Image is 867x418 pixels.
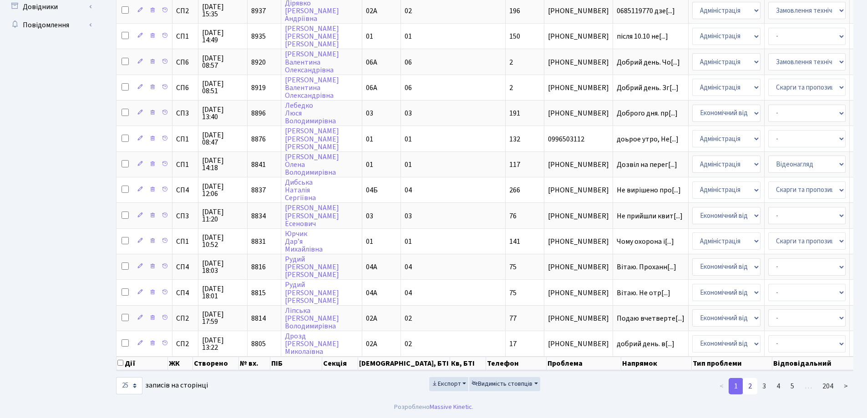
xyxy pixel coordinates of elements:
[285,177,316,203] a: ДибськаНаталіяСергіївна
[366,288,377,298] span: 04А
[202,183,243,197] span: [DATE] 12:06
[548,238,609,245] span: [PHONE_NUMBER]
[548,263,609,271] span: [PHONE_NUMBER]
[617,83,679,93] span: Добрий день. Зг[...]
[366,211,373,221] span: 03
[285,50,339,75] a: [PERSON_NAME]ВалентинаОлександрівна
[176,263,194,271] span: СП4
[509,339,517,349] span: 17
[617,108,678,118] span: Доброго дня. пр[...]
[251,262,266,272] span: 8816
[617,288,670,298] span: Вітаю. Не отр[...]
[405,108,412,118] span: 03
[405,237,412,247] span: 01
[548,212,609,220] span: [PHONE_NUMBER]
[548,33,609,40] span: [PHONE_NUMBER]
[617,57,680,67] span: Добрий день. Чо[...]
[176,7,194,15] span: СП2
[450,357,486,370] th: Кв, БТІ
[176,161,194,168] span: СП1
[202,337,243,351] span: [DATE] 13:22
[366,134,373,144] span: 01
[405,313,412,323] span: 02
[251,313,266,323] span: 8814
[285,254,339,280] a: Рудий[PERSON_NAME][PERSON_NAME]
[202,285,243,300] span: [DATE] 18:01
[509,83,513,93] span: 2
[285,75,339,101] a: [PERSON_NAME]ВалентинаОлександрівна
[548,59,609,66] span: [PHONE_NUMBER]
[548,110,609,117] span: [PHONE_NUMBER]
[405,160,412,170] span: 01
[405,134,412,144] span: 01
[366,313,377,323] span: 02А
[239,357,271,370] th: № вх.
[405,6,412,16] span: 02
[176,33,194,40] span: СП1
[509,31,520,41] span: 150
[358,357,450,370] th: [DEMOGRAPHIC_DATA], БТІ
[251,185,266,195] span: 8837
[429,377,469,391] button: Експорт
[366,31,373,41] span: 01
[509,6,520,16] span: 196
[202,55,243,69] span: [DATE] 08:57
[405,262,412,272] span: 04
[202,106,243,121] span: [DATE] 13:40
[405,31,412,41] span: 01
[509,108,520,118] span: 191
[617,6,675,16] span: 0685119770 дзе[...]
[251,288,266,298] span: 8815
[692,357,772,370] th: Тип проблеми
[617,160,677,170] span: Дозвіл на перег[...]
[548,289,609,297] span: [PHONE_NUMBER]
[548,136,609,143] span: 0996503112
[202,131,243,146] span: [DATE] 08:47
[366,339,377,349] span: 02А
[617,185,681,195] span: Не вирішено про[...]
[617,313,684,323] span: Подаю вчетверте[...]
[5,16,96,34] a: Повідомлення
[469,377,540,391] button: Видимість стовпців
[617,134,679,144] span: доьрое утро, Не[...]
[366,6,377,16] span: 02А
[202,208,243,223] span: [DATE] 11:20
[548,315,609,322] span: [PHONE_NUMBER]
[251,31,266,41] span: 8935
[251,57,266,67] span: 8920
[509,262,517,272] span: 75
[202,311,243,325] span: [DATE] 17:59
[202,3,243,18] span: [DATE] 15:35
[729,378,743,394] a: 1
[285,280,339,306] a: Рудий[PERSON_NAME][PERSON_NAME]
[176,84,194,91] span: СП6
[472,379,532,388] span: Видимість стовпців
[366,160,373,170] span: 01
[509,160,520,170] span: 117
[548,7,609,15] span: [PHONE_NUMBER]
[202,80,243,95] span: [DATE] 08:51
[202,234,243,248] span: [DATE] 10:52
[366,185,378,195] span: 04Б
[838,378,853,394] a: >
[285,331,339,357] a: Дрозд[PERSON_NAME]Миколаївна
[509,288,517,298] span: 75
[366,57,377,67] span: 06А
[772,357,854,370] th: Відповідальний
[176,186,194,194] span: СП4
[405,83,412,93] span: 06
[251,211,266,221] span: 8834
[285,24,339,49] a: [PERSON_NAME][PERSON_NAME][PERSON_NAME]
[117,357,168,370] th: Дії
[366,237,373,247] span: 01
[617,262,676,272] span: Вітаю. Проханн[...]
[621,357,692,370] th: Напрямок
[743,378,757,394] a: 2
[285,306,339,331] a: Ліпська[PERSON_NAME]Володимирівна
[168,357,193,370] th: ЖК
[285,126,339,152] a: [PERSON_NAME][PERSON_NAME][PERSON_NAME]
[617,211,683,221] span: Не прийшли квит[...]
[285,203,339,229] a: [PERSON_NAME][PERSON_NAME]Есенович
[176,238,194,245] span: СП1
[548,340,609,347] span: [PHONE_NUMBER]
